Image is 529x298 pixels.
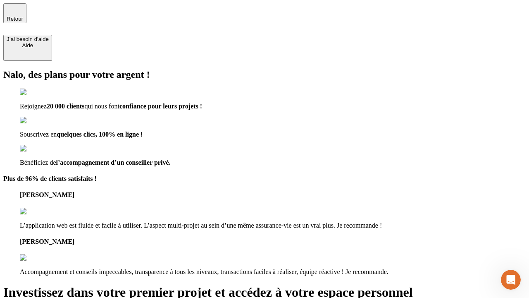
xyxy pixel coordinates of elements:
span: Retour [7,16,23,22]
h4: [PERSON_NAME] [20,238,526,245]
img: checkmark [20,89,55,96]
button: Retour [3,3,26,23]
h4: [PERSON_NAME] [20,191,526,199]
div: Aide [7,42,49,48]
div: J’ai besoin d'aide [7,36,49,42]
img: reviews stars [20,208,61,215]
h2: Nalo, des plans pour votre argent ! [3,69,526,80]
img: checkmark [20,145,55,152]
h4: Plus de 96% de clients satisfaits ! [3,175,526,183]
img: reviews stars [20,254,61,262]
span: Souscrivez en [20,131,57,138]
span: Rejoignez [20,103,47,110]
button: J’ai besoin d'aideAide [3,35,52,61]
span: l’accompagnement d’un conseiller privé. [56,159,171,166]
img: checkmark [20,117,55,124]
span: quelques clics, 100% en ligne ! [57,131,143,138]
p: L’application web est fluide et facile à utiliser. L’aspect multi-projet au sein d’une même assur... [20,222,526,229]
p: Accompagnement et conseils impeccables, transparence à tous les niveaux, transactions faciles à r... [20,268,526,276]
span: confiance pour leurs projets ! [119,103,202,110]
span: qui nous font [84,103,119,110]
span: Bénéficiez de [20,159,56,166]
span: 20 000 clients [47,103,85,110]
iframe: Intercom live chat [501,270,521,290]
